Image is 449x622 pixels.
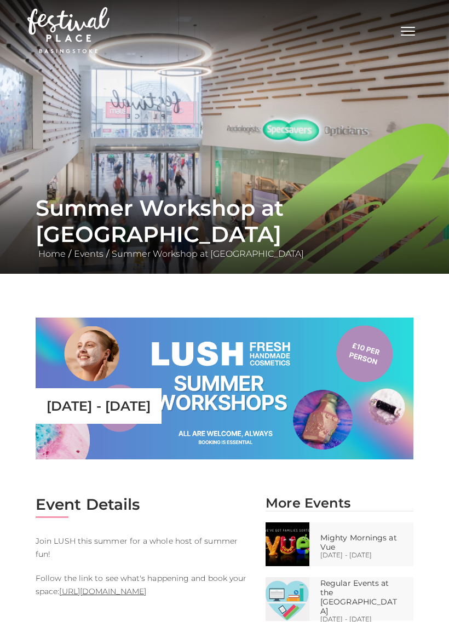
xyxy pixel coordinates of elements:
[109,249,307,259] a: Summer Workshop at [GEOGRAPHIC_DATA]
[320,533,411,552] p: Mighty Mornings at Vue
[266,495,413,511] h2: More Events
[320,579,411,616] p: Regular Events at the [GEOGRAPHIC_DATA]
[36,534,249,561] p: Join LUSH this summer for a whole host of summer fun!
[36,249,68,259] a: Home
[257,577,422,621] a: Regular Events at the [GEOGRAPHIC_DATA] [DATE] - [DATE]
[36,572,249,598] p: Follow the link to see what's happening and book your space:
[59,586,146,596] a: [URL][DOMAIN_NAME]
[71,249,106,259] a: Events
[320,552,411,558] p: [DATE] - [DATE]
[27,7,110,53] img: Festival Place Logo
[47,398,151,414] p: [DATE] - [DATE]
[394,22,422,38] button: Toggle navigation
[27,195,422,261] div: / /
[257,522,422,566] a: Mighty Mornings at Vue [DATE] - [DATE]
[36,195,413,247] h1: Summer Workshop at [GEOGRAPHIC_DATA]
[36,495,249,514] h2: Event Details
